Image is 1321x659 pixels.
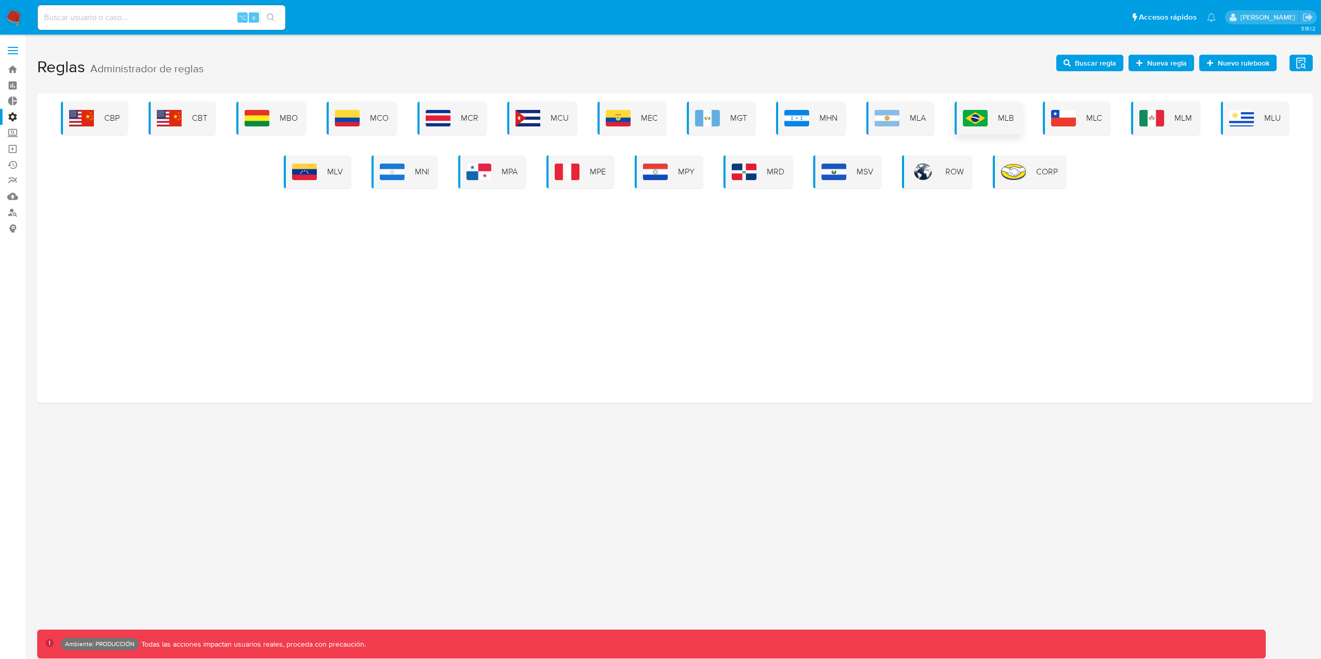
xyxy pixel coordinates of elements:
[1241,12,1299,22] p: leidy.martinez@mercadolibre.com.co
[38,11,285,24] input: Buscar usuario o caso...
[260,10,281,25] button: search-icon
[1207,13,1216,22] a: Notificaciones
[65,642,135,646] p: Ambiente: PRODUCCIÓN
[1302,12,1313,23] a: Salir
[238,12,246,22] span: ⌥
[139,639,366,649] p: Todas las acciones impactan usuarios reales, proceda con precaución.
[252,12,255,22] span: s
[1139,12,1197,23] span: Accesos rápidos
